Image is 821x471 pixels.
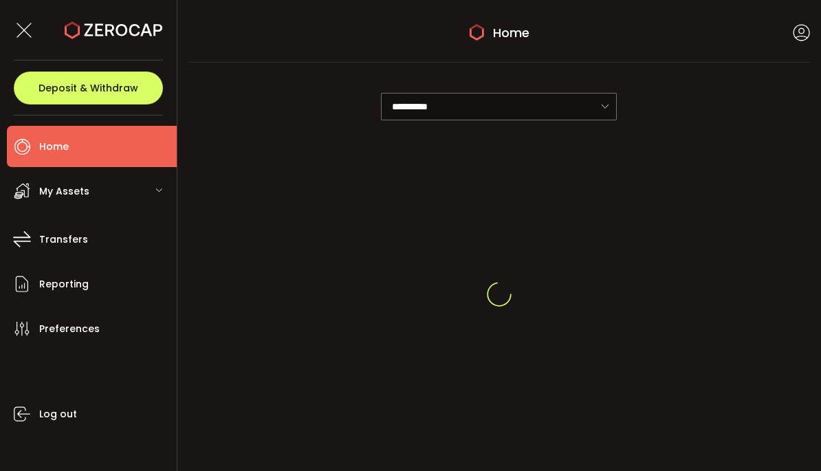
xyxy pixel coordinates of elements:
span: Preferences [39,319,100,339]
span: Deposit & Withdraw [39,83,138,93]
span: Reporting [39,274,89,294]
span: Home [493,23,529,42]
span: My Assets [39,182,89,201]
button: Deposit & Withdraw [14,72,163,105]
span: Home [39,137,69,157]
span: Log out [39,404,77,424]
span: Transfers [39,230,88,250]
